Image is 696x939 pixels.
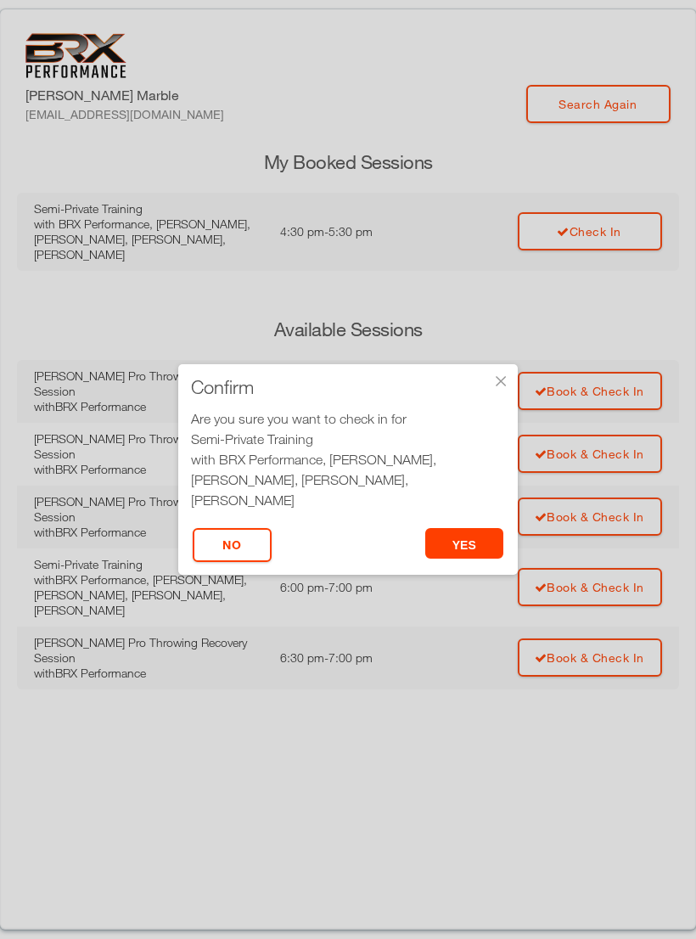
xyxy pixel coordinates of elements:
div: Are you sure you want to check in for at 4:30 pm? [191,408,505,531]
div: × [492,373,509,390]
div: Semi-Private Training [191,429,505,449]
button: No [193,528,272,562]
button: yes [425,528,504,559]
div: with BRX Performance, [PERSON_NAME], [PERSON_NAME], [PERSON_NAME], [PERSON_NAME] [191,449,505,510]
span: Confirm [191,379,254,396]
